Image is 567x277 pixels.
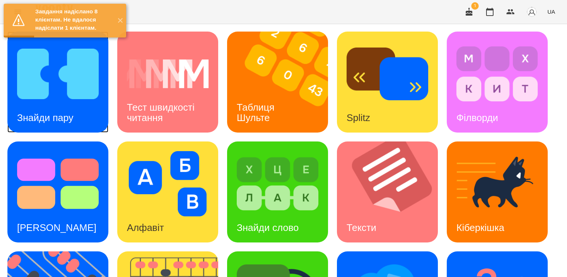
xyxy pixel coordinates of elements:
button: UA [544,5,558,19]
a: Тест швидкості читанняТест швидкості читання [117,32,218,133]
h3: [PERSON_NAME] [17,222,96,233]
img: Філворди [456,41,538,107]
a: Знайди словоЗнайди слово [227,141,328,242]
h3: Тест швидкості читання [127,102,197,123]
h3: Алфавіт [127,222,164,233]
h3: Знайди слово [237,222,299,233]
a: ФілвордиФілворди [447,32,548,133]
img: Алфавіт [127,151,209,216]
a: АлфавітАлфавіт [117,141,218,242]
img: Знайди пару [17,41,99,107]
a: Таблиця ШультеТаблиця Шульте [227,32,328,133]
span: UA [547,8,555,16]
span: 1 [471,2,479,10]
img: Тест швидкості читання [127,41,209,107]
img: Кіберкішка [456,151,538,216]
h3: Філворди [456,112,498,123]
h3: Тексти [347,222,376,233]
h3: Splitz [347,112,370,123]
h3: Кіберкішка [456,222,504,233]
a: ТекстиТексти [337,141,438,242]
h3: Знайди пару [17,112,73,123]
img: Тексти [337,141,447,242]
div: Завдання надіслано 8 клієнтам. Не вдалося надіслати 1 клієнтам. [35,7,111,32]
img: Таблиця Шульте [227,32,337,133]
a: Знайди паруЗнайди пару [7,32,108,133]
img: Splitz [347,41,428,107]
a: Тест Струпа[PERSON_NAME] [7,141,108,242]
a: КіберкішкаКіберкішка [447,141,548,242]
img: Тест Струпа [17,151,99,216]
h3: Таблиця Шульте [237,102,277,123]
img: avatar_s.png [527,7,537,17]
a: SplitzSplitz [337,32,438,133]
img: Знайди слово [237,151,318,216]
